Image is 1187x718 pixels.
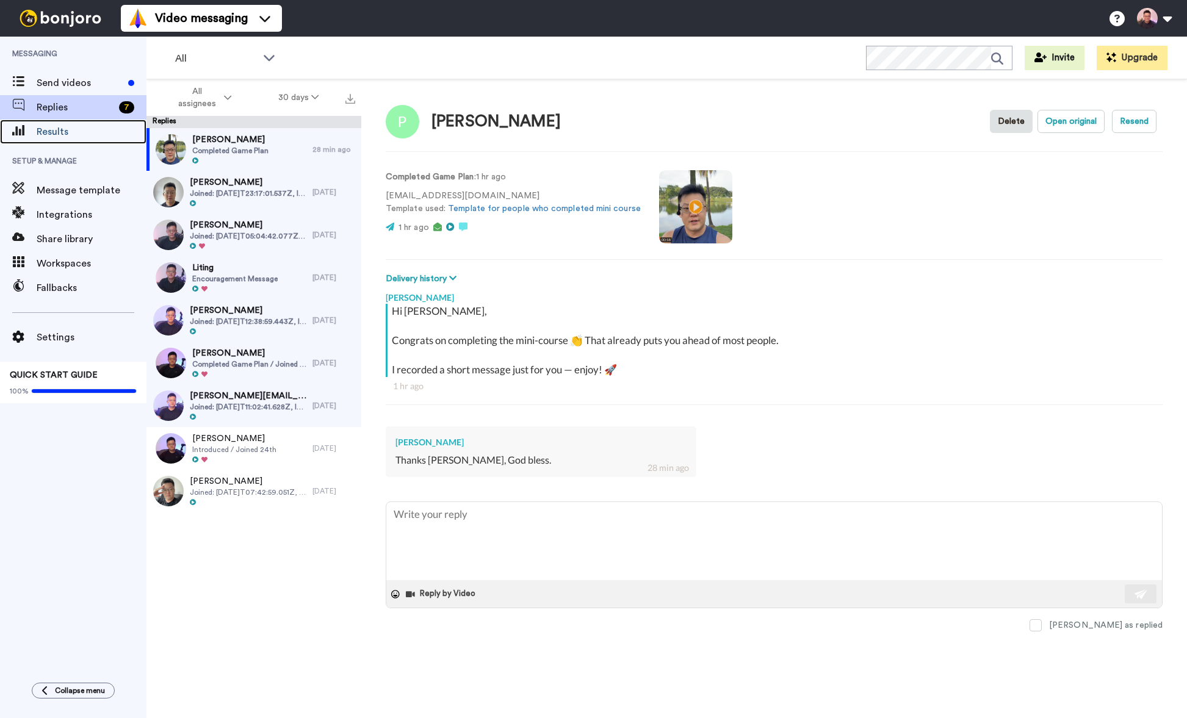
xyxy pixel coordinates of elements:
img: df874264-a209-4c50-a142-05e5037030dc-thumb.jpg [156,433,186,464]
a: [PERSON_NAME]Joined: [DATE]T07:42:59.051Z, Introduction: Hi I’m [PERSON_NAME] from SG. I do real ... [146,470,361,512]
div: [DATE] [312,358,355,368]
span: 1 hr ago [399,223,429,232]
a: [PERSON_NAME]Joined: [DATE]T12:38:59.443Z, Introduction: Hi. I am [PERSON_NAME]. From [GEOGRAPHIC... [146,299,361,342]
a: [PERSON_NAME]Completed Game Plan / Joined 21st[DATE] [146,342,361,384]
span: Encouragement Message [192,274,278,284]
span: Send videos [37,76,123,90]
div: [DATE] [312,401,355,411]
span: [PERSON_NAME] [190,304,306,317]
div: Hi [PERSON_NAME], Congrats on completing the mini-course 👏 That already puts you ahead of most pe... [392,304,1160,377]
span: Settings [37,330,146,345]
span: [PERSON_NAME] [192,433,276,445]
span: [PERSON_NAME] [190,475,306,487]
div: [PERSON_NAME] as replied [1049,619,1163,631]
span: Integrations [37,207,146,222]
div: 28 min ago [648,462,689,474]
button: Delete [990,110,1033,133]
img: export.svg [345,94,355,104]
a: [PERSON_NAME]Completed Game Plan28 min ago [146,128,361,171]
button: All assignees [149,81,255,115]
img: fce0e359-3ad7-4a91-a196-5baee16294b9-thumb.jpg [153,390,184,421]
button: Delivery history [386,272,460,285]
span: Message template [37,183,146,198]
div: [DATE] [312,230,355,240]
span: QUICK START GUIDE [10,371,98,379]
span: Completed Game Plan / Joined 21st [192,359,306,369]
p: [EMAIL_ADDRESS][DOMAIN_NAME] Template used: [386,190,641,215]
span: Share library [37,232,146,246]
span: [PERSON_NAME] [192,347,306,359]
div: 1 hr ago [393,380,1155,392]
div: [PERSON_NAME] [395,436,687,448]
span: [PERSON_NAME] [190,219,306,231]
span: Joined: [DATE]T23:17:01.537Z, Introduction: Hi [PERSON_NAME], Im [PERSON_NAME] from SG and am cur... [190,188,306,198]
span: Joined: [DATE]T07:42:59.051Z, Introduction: Hi I’m [PERSON_NAME] from SG. I do real estate busine... [190,487,306,497]
span: Results [37,124,146,139]
img: 2bfeec0d-413e-4275-b01a-c0c510d6474f-thumb.jpg [153,177,184,207]
img: Image of Patrick Foo [386,105,419,138]
div: [PERSON_NAME] [386,285,1163,304]
a: [PERSON_NAME]Joined: [DATE]T23:17:01.537Z, Introduction: Hi [PERSON_NAME], Im [PERSON_NAME] from ... [146,171,361,214]
span: Joined: [DATE]T11:02:41.628Z, Introduction: Hi! I’m Ragu from [GEOGRAPHIC_DATA]. I’m very keen on... [190,402,306,412]
div: [DATE] [312,315,355,325]
div: [DATE] [312,486,355,496]
button: Open original [1037,110,1105,133]
span: Workspaces [37,256,146,271]
span: Joined: [DATE]T12:38:59.443Z, Introduction: Hi. I am [PERSON_NAME]. From [GEOGRAPHIC_DATA]. I was... [190,317,306,326]
span: Introduced / Joined 24th [192,445,276,454]
img: vm-color.svg [128,9,148,28]
span: Fallbacks [37,281,146,295]
a: LitingEncouragement Message[DATE] [146,256,361,299]
a: [PERSON_NAME]Introduced / Joined 24th[DATE] [146,427,361,470]
img: e2ab80b6-6462-454b-a9dd-d1f6f2996ee4-thumb.jpg [156,348,186,378]
button: Invite [1025,46,1084,70]
a: Template for people who completed mini course [448,204,641,213]
div: Replies [146,116,361,128]
span: 100% [10,386,29,396]
div: [DATE] [312,273,355,282]
span: [PERSON_NAME] [190,176,306,188]
div: Thanks [PERSON_NAME], God bless. [395,453,687,467]
button: Collapse menu [32,683,115,698]
img: send-white.svg [1135,589,1148,599]
img: 16b96350-813e-49a0-9921-e42c7a640e92-thumb.jpg [156,134,186,165]
div: 28 min ago [312,145,355,154]
span: All [175,51,257,66]
strong: Completed Game Plan [386,173,474,181]
div: [PERSON_NAME] [431,113,561,131]
p: : 1 hr ago [386,171,641,184]
span: Replies [37,100,114,115]
span: [PERSON_NAME] [192,134,269,146]
button: Export all results that match these filters now. [342,88,359,107]
div: [DATE] [312,443,355,453]
button: Upgrade [1097,46,1167,70]
button: Reply by Video [405,585,479,603]
div: 7 [119,101,134,113]
img: ab24f1e4-0ff5-4128-8c78-f195fc27dfba-thumb.jpg [153,305,184,336]
span: Joined: [DATE]T05:04:42.077Z, Introduction: Hi, i'm [PERSON_NAME], a property agent. Looking forw... [190,231,306,241]
span: Liting [192,262,278,274]
a: [PERSON_NAME]Joined: [DATE]T05:04:42.077Z, Introduction: Hi, i'm [PERSON_NAME], a property agent.... [146,214,361,256]
span: Completed Game Plan [192,146,269,156]
span: Video messaging [155,10,248,27]
span: All assignees [172,85,222,110]
img: bj-logo-header-white.svg [15,10,106,27]
span: [PERSON_NAME][EMAIL_ADDRESS][DOMAIN_NAME] [190,390,306,402]
img: f2314de3-9116-4ec1-af85-d626046a835b-thumb.jpg [153,476,184,506]
button: 30 days [255,87,342,109]
div: [DATE] [312,187,355,197]
button: Resend [1112,110,1156,133]
img: 5771e908-08d3-496f-9e73-d2a26ee4da02-thumb.jpg [156,262,186,293]
img: a52b00f4-c5a2-4fb7-82fc-efbe59c8fb7e-thumb.jpg [153,220,184,250]
span: Collapse menu [55,686,105,695]
a: [PERSON_NAME][EMAIL_ADDRESS][DOMAIN_NAME]Joined: [DATE]T11:02:41.628Z, Introduction: Hi! I’m Ragu... [146,384,361,427]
